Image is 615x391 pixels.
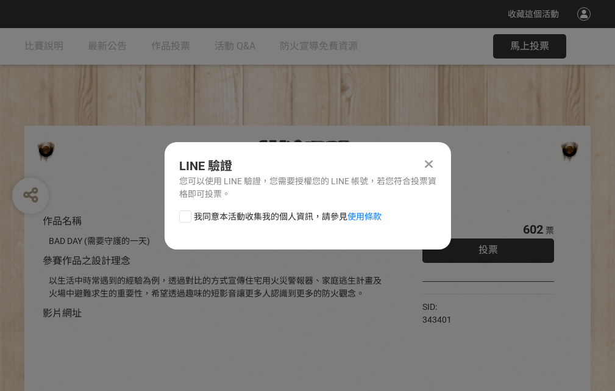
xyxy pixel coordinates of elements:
span: 防火宣導免費資源 [280,40,358,52]
span: 收藏這個活動 [508,9,559,19]
button: 馬上投票 [493,34,566,59]
span: 最新公告 [88,40,127,52]
span: 影片網址 [43,307,82,319]
span: 馬上投票 [510,40,549,52]
a: 使用條款 [347,212,382,221]
div: 您可以使用 LINE 驗證，您需要授權您的 LINE 帳號，若您符合投票資格即可投票。 [179,175,436,201]
a: 活動 Q&A [215,28,255,65]
span: 作品投票 [151,40,190,52]
div: BAD DAY (需要守護的一天) [49,235,386,248]
a: 最新公告 [88,28,127,65]
iframe: Facebook Share [455,301,516,313]
a: 防火宣導免費資源 [280,28,358,65]
div: 以生活中時常遇到的經驗為例，透過對比的方式宣傳住宅用火災警報器、家庭逃生計畫及火場中避難求生的重要性，希望透過趣味的短影音讓更多人認識到更多的防火觀念。 [49,274,386,300]
span: 602 [523,222,543,237]
span: 票 [546,226,554,235]
span: 比賽說明 [24,40,63,52]
span: 我同意本活動收集我的個人資訊，請參見 [194,210,382,223]
a: 作品投票 [151,28,190,65]
span: 作品名稱 [43,215,82,227]
a: 比賽說明 [24,28,63,65]
div: LINE 驗證 [179,157,436,175]
span: 參賽作品之設計理念 [43,255,130,267]
span: 投票 [478,244,498,256]
span: SID: 343401 [422,302,452,325]
span: 活動 Q&A [215,40,255,52]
